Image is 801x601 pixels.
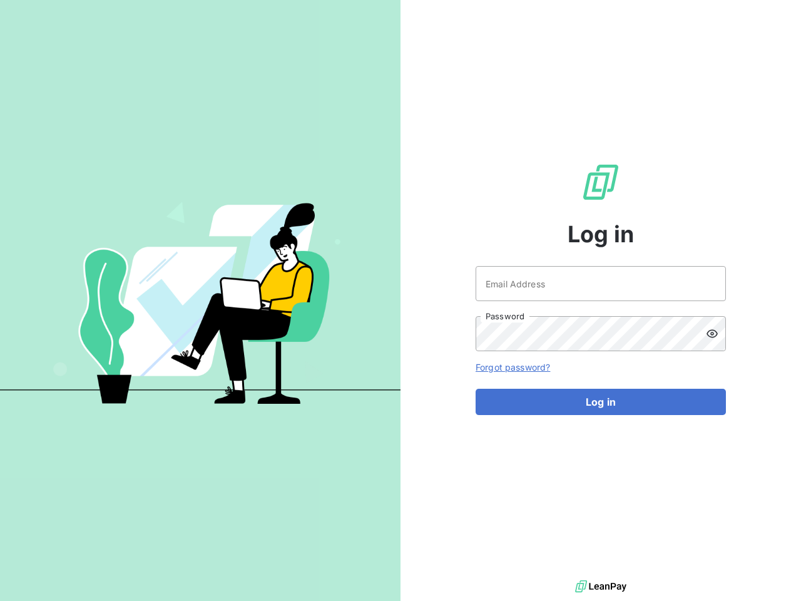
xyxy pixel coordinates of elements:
[568,217,635,251] span: Log in
[476,389,726,415] button: Log in
[581,162,621,202] img: LeanPay Logo
[476,362,550,372] a: Forgot password?
[476,266,726,301] input: placeholder
[575,577,626,596] img: logo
